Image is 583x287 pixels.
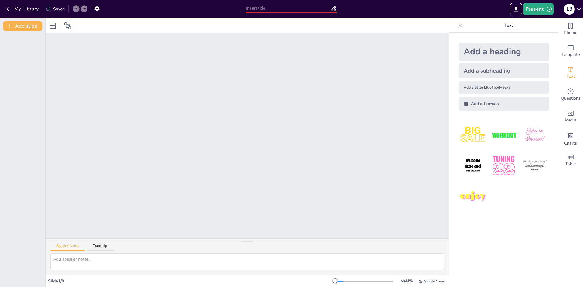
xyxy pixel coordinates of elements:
div: Add a table [558,149,583,171]
button: My Library [5,4,41,14]
div: Add a formula [459,97,549,111]
div: Add ready made slides [558,40,583,62]
div: Saved [46,6,65,12]
button: Add slide [3,21,42,31]
span: Table [565,161,576,167]
span: Text [566,73,575,80]
img: 6.jpeg [520,152,549,180]
div: Slide 1 / 0 [48,278,335,284]
div: Get real-time input from your audience [558,84,583,106]
button: Transcript [87,244,114,251]
span: Single View [424,279,445,284]
button: Present [523,3,554,15]
img: 7.jpeg [459,183,487,211]
span: Position [64,22,71,29]
div: Add a little bit of body text [459,81,549,94]
span: Media [565,117,577,124]
div: L B [564,4,575,15]
button: Export to PowerPoint [510,3,522,15]
span: Charts [564,140,577,147]
span: Theme [564,29,578,36]
input: Insert title [246,4,331,13]
div: Add text boxes [558,62,583,84]
img: 1.jpeg [459,121,487,149]
span: Template [561,51,580,58]
button: Speaker Notes [50,244,85,251]
div: Layout [48,21,58,31]
div: Change the overall theme [558,18,583,40]
div: NaN % [399,278,414,284]
img: 4.jpeg [459,152,487,180]
div: Add a subheading [459,63,549,78]
img: 3.jpeg [520,121,549,149]
div: Add charts and graphs [558,128,583,149]
p: Text [465,18,552,33]
span: Questions [561,95,581,102]
div: Add images, graphics, shapes or video [558,106,583,128]
img: 2.jpeg [489,121,518,149]
img: 5.jpeg [489,152,518,180]
div: Add a heading [459,43,549,61]
button: L B [564,3,575,15]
